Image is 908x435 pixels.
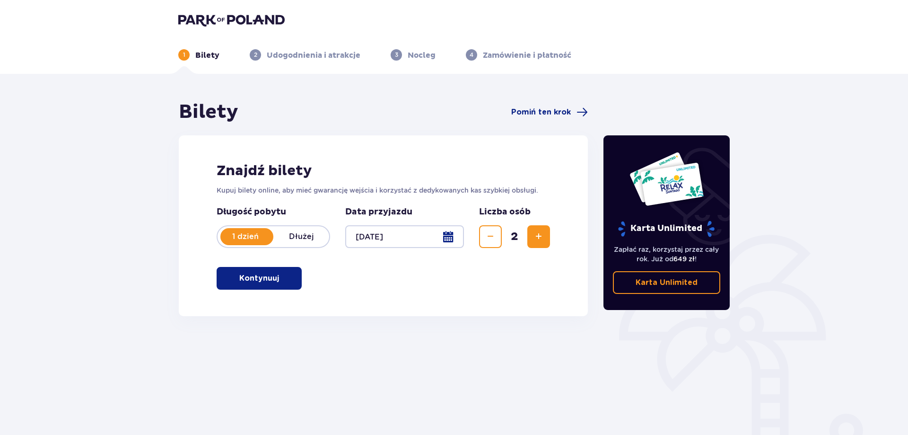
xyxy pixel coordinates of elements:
[511,107,588,118] a: Pomiń ten krok
[511,107,571,117] span: Pomiń ten krok
[479,206,531,218] p: Liczba osób
[217,267,302,290] button: Kontynuuj
[466,49,571,61] div: 4Zamówienie i płatność
[617,221,716,237] p: Karta Unlimited
[178,49,219,61] div: 1Bilety
[483,50,571,61] p: Zamówienie i płatność
[479,225,502,248] button: Zmniejsz
[613,245,721,264] p: Zapłać raz, korzystaj przez cały rok. Już od !
[470,51,473,59] p: 4
[217,206,330,218] p: Długość pobytu
[345,206,412,218] p: Data przyjazdu
[218,231,273,242] p: 1 dzień
[239,273,279,284] p: Kontynuuj
[254,51,257,59] p: 2
[636,277,698,288] p: Karta Unlimited
[673,255,695,263] span: 649 zł
[217,162,550,180] h2: Znajdź bilety
[391,49,436,61] div: 3Nocleg
[250,49,360,61] div: 2Udogodnienia i atrakcje
[195,50,219,61] p: Bilety
[504,230,525,244] span: 2
[267,50,360,61] p: Udogodnienia i atrakcje
[395,51,398,59] p: 3
[408,50,436,61] p: Nocleg
[527,225,550,248] button: Zwiększ
[179,100,238,124] h1: Bilety
[183,51,185,59] p: 1
[613,271,721,294] a: Karta Unlimited
[178,13,285,27] img: Park of Poland logo
[217,186,550,195] p: Kupuj bilety online, aby mieć gwarancję wejścia i korzystać z dedykowanych kas szybkiej obsługi.
[629,151,704,206] img: Dwie karty całoroczne do Suntago z napisem 'UNLIMITED RELAX', na białym tle z tropikalnymi liśćmi...
[273,231,329,242] p: Dłużej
